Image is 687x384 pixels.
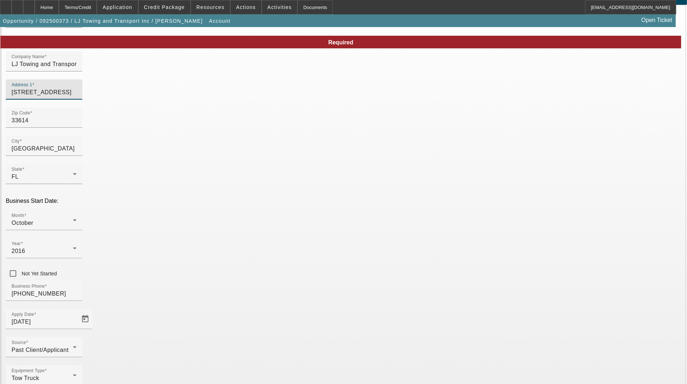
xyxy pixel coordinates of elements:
span: Account [209,18,230,24]
mat-label: Business Phone [12,284,45,289]
label: Not Yet Started [20,270,57,277]
span: October [12,220,33,226]
span: Opportunity / 092500373 / LJ Towing and Transport Inc / [PERSON_NAME] [3,18,203,24]
button: Open calendar [78,312,92,326]
button: Credit Package [139,0,190,14]
a: Open Ticket [639,14,675,26]
span: Actions [236,4,256,10]
button: Application [97,0,138,14]
span: Resources [196,4,225,10]
mat-label: Address 1 [12,83,32,87]
mat-label: Equipment Type [12,368,45,373]
mat-label: City [12,139,19,144]
span: Credit Package [144,4,185,10]
mat-label: Source [12,340,26,345]
button: Resources [191,0,230,14]
mat-label: Month [12,213,24,218]
span: Required [328,39,353,45]
mat-label: Company Name [12,54,44,59]
button: Account [207,14,232,27]
mat-label: Year [12,241,21,246]
span: FL [12,174,19,180]
span: 2016 [12,248,25,254]
mat-label: Apply Date [12,312,34,317]
button: Activities [262,0,297,14]
span: Application [103,4,132,10]
span: Tow Truck [12,375,39,381]
mat-label: Zip Code [12,111,30,115]
button: Actions [231,0,261,14]
mat-label: State [12,167,22,172]
span: Activities [268,4,292,10]
span: Past Client/Applicant [12,347,69,353]
p: Business Start Date: [6,198,681,204]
